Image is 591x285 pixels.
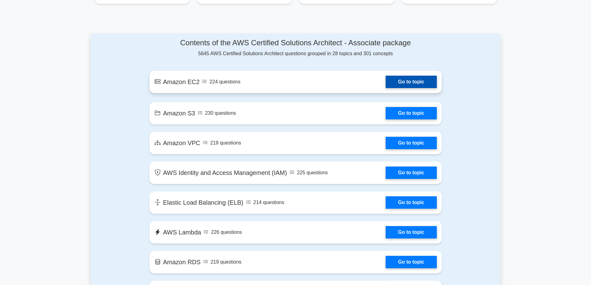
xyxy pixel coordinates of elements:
[386,167,437,179] a: Go to topic
[386,226,437,238] a: Go to topic
[386,196,437,209] a: Go to topic
[386,107,437,119] a: Go to topic
[386,256,437,268] a: Go to topic
[150,38,442,47] h4: Contents of the AWS Certified Solutions Architect - Associate package
[386,76,437,88] a: Go to topic
[150,38,442,57] div: 5645 AWS Certified Solutions Architect questions grouped in 28 topics and 301 concepts
[386,137,437,149] a: Go to topic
